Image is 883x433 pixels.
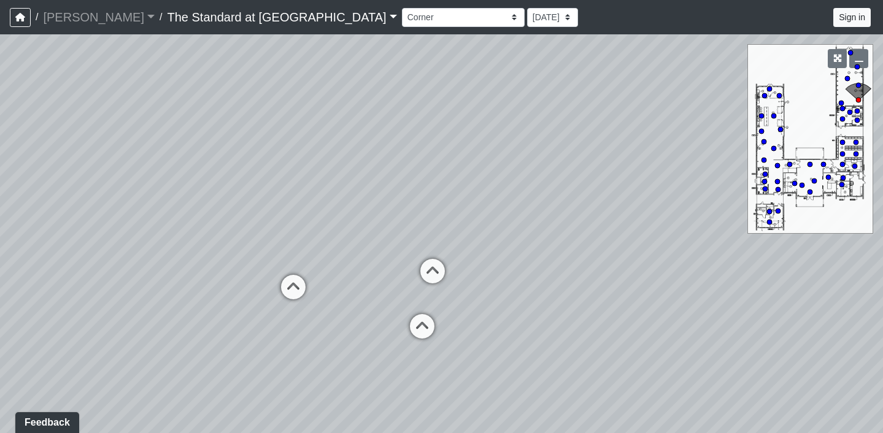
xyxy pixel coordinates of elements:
span: / [155,5,167,29]
iframe: Ybug feedback widget [9,408,85,433]
span: / [31,5,43,29]
a: The Standard at [GEOGRAPHIC_DATA] [167,5,396,29]
button: Sign in [833,8,871,27]
a: [PERSON_NAME] [43,5,155,29]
